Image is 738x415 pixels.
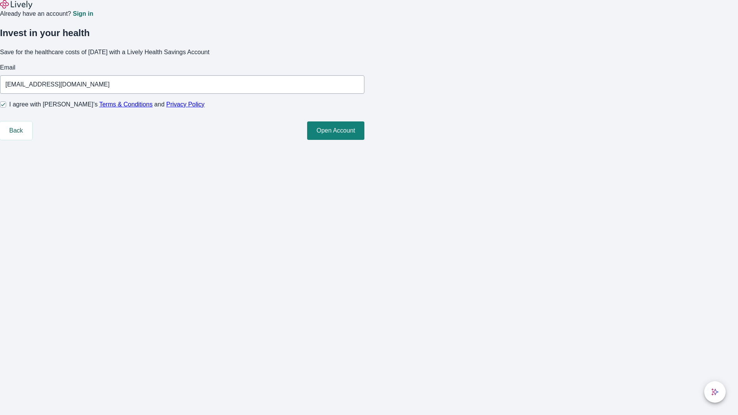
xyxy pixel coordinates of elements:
button: Open Account [307,121,364,140]
a: Privacy Policy [166,101,205,108]
span: I agree with [PERSON_NAME]’s and [9,100,204,109]
a: Terms & Conditions [99,101,153,108]
svg: Lively AI Assistant [711,388,719,396]
button: chat [704,381,726,403]
a: Sign in [73,11,93,17]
